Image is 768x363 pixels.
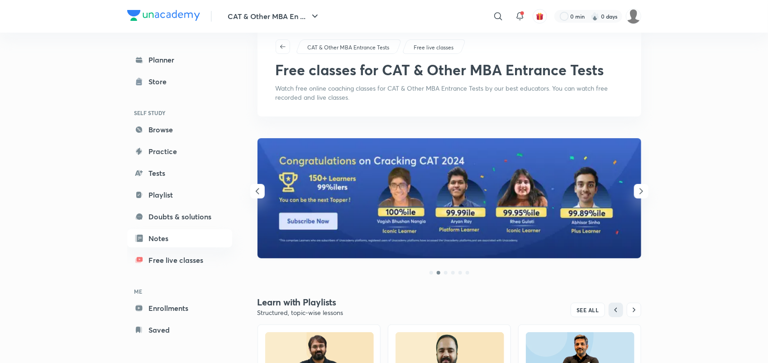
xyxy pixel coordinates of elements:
[127,142,232,160] a: Practice
[591,12,600,21] img: streak
[127,51,232,69] a: Planner
[258,138,641,258] img: banner
[414,44,453,52] p: Free live classes
[307,44,389,52] p: CAT & Other MBA Entrance Tests
[127,10,200,21] img: Company Logo
[127,186,232,204] a: Playlist
[276,61,604,78] h1: Free classes for CAT & Other MBA Entrance Tests
[412,44,455,52] a: Free live classes
[127,10,200,23] a: Company Logo
[127,321,232,339] a: Saved
[127,299,232,317] a: Enrollments
[276,84,623,102] p: Watch free online coaching classes for CAT & Other MBA Entrance Tests by our best educators. You ...
[127,164,232,182] a: Tests
[127,208,232,226] a: Doubts & solutions
[127,73,232,91] a: Store
[305,44,391,52] a: CAT & Other MBA Entrance Tests
[577,307,599,313] span: SEE ALL
[626,9,641,24] img: Coolm
[127,229,232,247] a: Notes
[127,121,232,139] a: Browse
[127,251,232,269] a: Free live classes
[149,76,172,87] div: Store
[258,296,449,308] h4: Learn with Playlists
[571,303,605,317] button: SEE ALL
[536,12,544,20] img: avatar
[533,9,547,24] button: avatar
[127,284,232,299] h6: ME
[258,138,641,260] a: banner
[127,105,232,121] h6: SELF STUDY
[258,308,449,317] p: Structured, topic-wise lessons
[223,7,326,25] button: CAT & Other MBA En ...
